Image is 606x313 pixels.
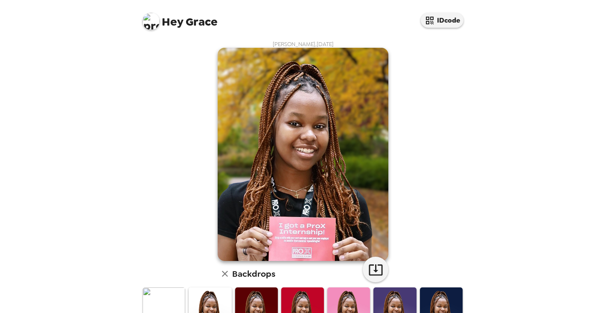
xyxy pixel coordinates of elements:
h6: Backdrops [232,267,275,281]
span: Hey [162,14,183,29]
button: IDcode [421,13,463,28]
img: profile pic [143,13,160,30]
span: Grace [143,9,218,28]
img: user [218,48,388,261]
span: [PERSON_NAME] , [DATE] [273,41,334,48]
